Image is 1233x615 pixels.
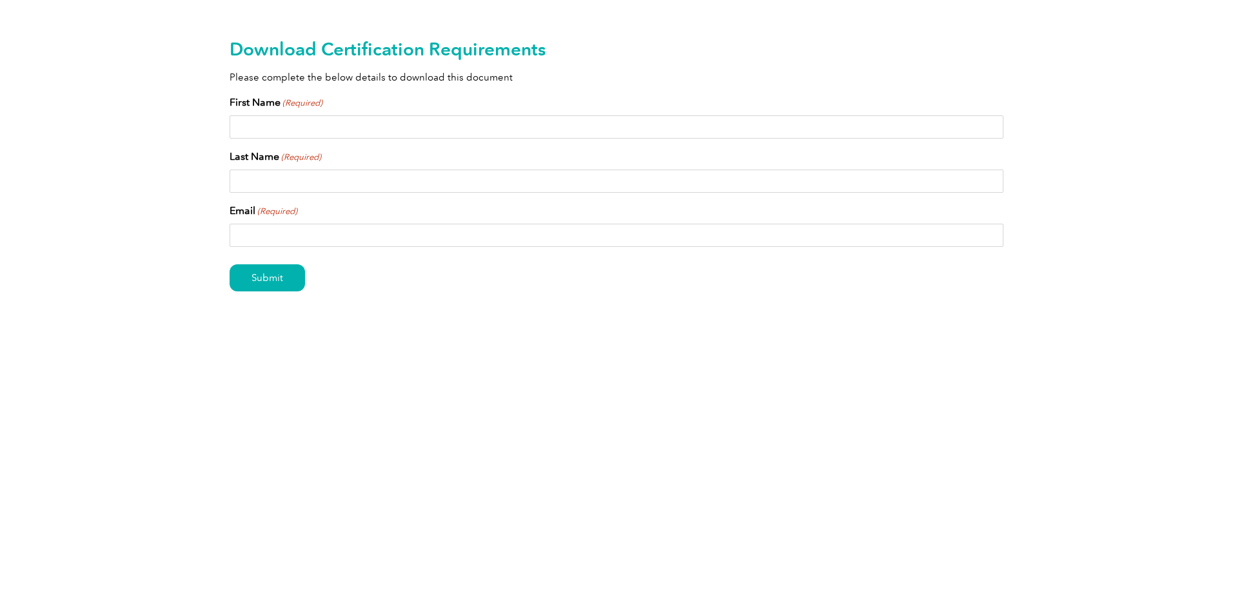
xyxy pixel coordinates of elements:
label: Email [230,203,297,219]
h2: Download Certification Requirements [230,39,1003,59]
label: First Name [230,95,322,110]
span: (Required) [257,205,298,218]
p: Please complete the below details to download this document [230,70,1003,84]
span: (Required) [281,151,322,164]
span: (Required) [282,97,323,110]
input: Submit [230,264,305,291]
label: Last Name [230,149,321,164]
